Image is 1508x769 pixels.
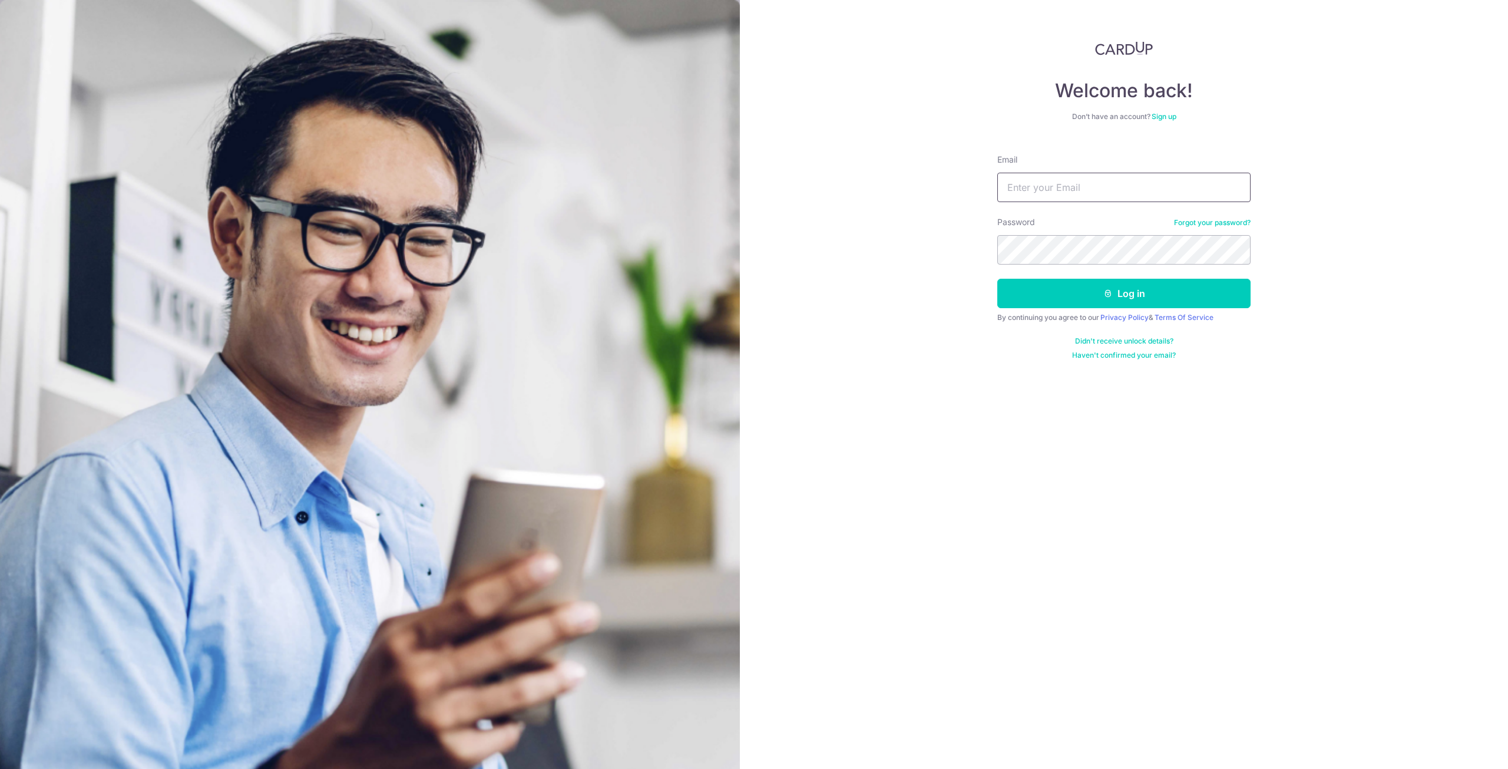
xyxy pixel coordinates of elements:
[1075,336,1173,346] a: Didn't receive unlock details?
[997,154,1017,166] label: Email
[997,313,1251,322] div: By continuing you agree to our &
[997,173,1251,202] input: Enter your Email
[997,112,1251,121] div: Don’t have an account?
[997,279,1251,308] button: Log in
[997,216,1035,228] label: Password
[1072,351,1176,360] a: Haven't confirmed your email?
[997,79,1251,103] h4: Welcome back!
[1174,218,1251,227] a: Forgot your password?
[1100,313,1149,322] a: Privacy Policy
[1095,41,1153,55] img: CardUp Logo
[1152,112,1176,121] a: Sign up
[1155,313,1213,322] a: Terms Of Service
